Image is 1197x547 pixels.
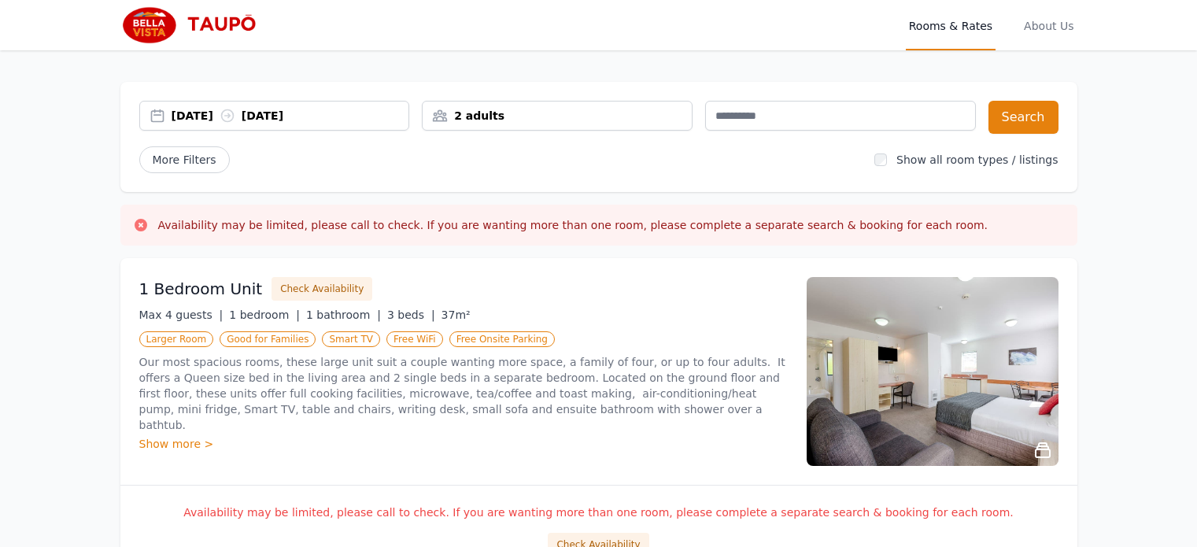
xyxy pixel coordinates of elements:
h3: 1 Bedroom Unit [139,278,263,300]
span: Larger Room [139,331,214,347]
span: 1 bedroom | [229,309,300,321]
span: Free Onsite Parking [449,331,555,347]
span: Free WiFi [386,331,443,347]
h3: Availability may be limited, please call to check. If you are wanting more than one room, please ... [158,217,988,233]
div: Show more > [139,436,788,452]
div: 2 adults [423,108,692,124]
span: Smart TV [322,331,380,347]
span: 3 beds | [387,309,435,321]
label: Show all room types / listings [896,153,1058,166]
button: Check Availability [272,277,372,301]
span: 1 bathroom | [306,309,381,321]
button: Search [988,101,1058,134]
span: More Filters [139,146,230,173]
img: Bella Vista Taupo [120,6,272,44]
p: Availability may be limited, please call to check. If you are wanting more than one room, please ... [139,504,1058,520]
span: 37m² [441,309,471,321]
span: Good for Families [220,331,316,347]
p: Our most spacious rooms, these large unit suit a couple wanting more space, a family of four, or ... [139,354,788,433]
span: Max 4 guests | [139,309,224,321]
div: [DATE] [DATE] [172,108,409,124]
